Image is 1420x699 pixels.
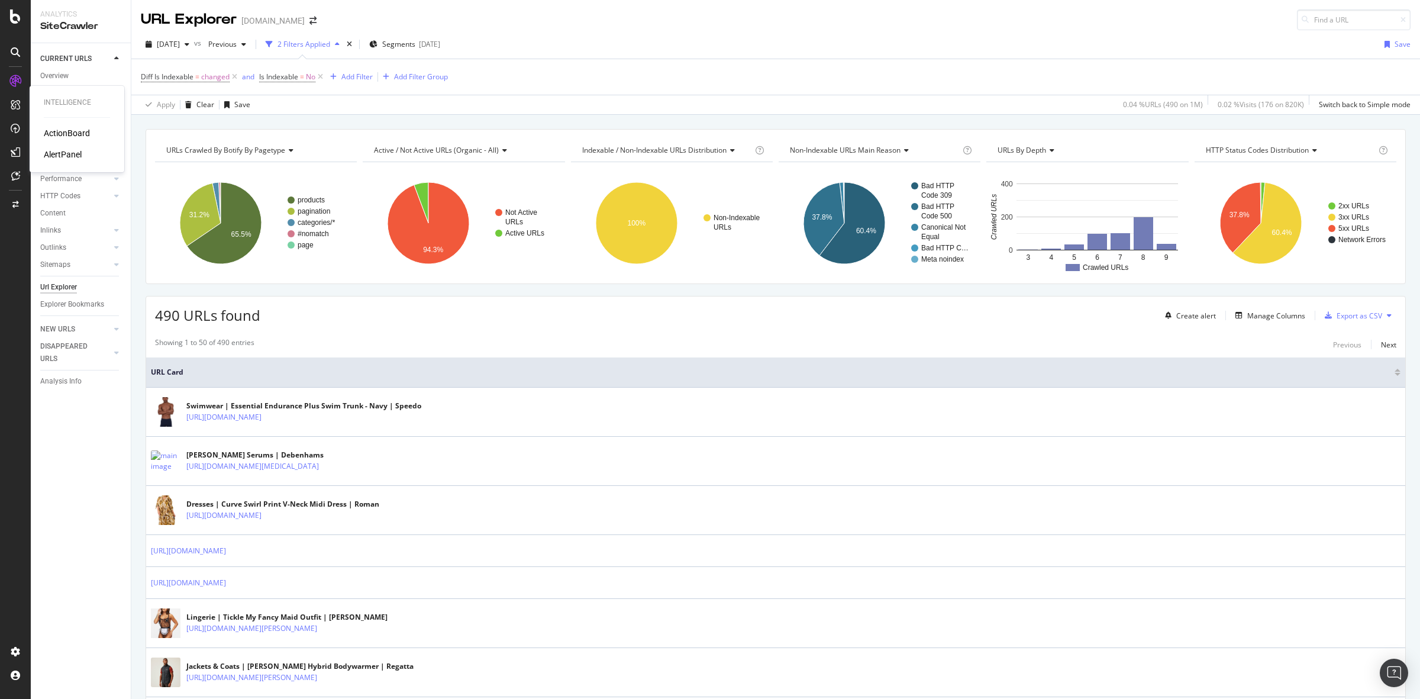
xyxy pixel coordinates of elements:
[921,255,964,263] text: Meta noindex
[141,95,175,114] button: Apply
[155,172,355,275] svg: A chart.
[921,233,940,241] text: Equal
[40,207,122,220] a: Content
[580,141,753,160] h4: Indexable / Non-Indexable URLs Distribution
[40,375,82,388] div: Analysis Info
[40,298,104,311] div: Explorer Bookmarks
[231,230,251,239] text: 65.5%
[571,172,771,275] div: A chart.
[995,141,1177,160] h4: URLs by Depth
[374,145,499,155] span: Active / Not Active URLs (organic - all)
[186,672,317,684] a: [URL][DOMAIN_NAME][PERSON_NAME]
[1314,95,1411,114] button: Switch back to Simple mode
[44,98,110,108] div: Intelligence
[921,212,952,220] text: Code 500
[1027,253,1031,262] text: 3
[194,38,204,48] span: vs
[155,305,260,325] span: 490 URLs found
[259,72,298,82] span: Is Indexable
[151,601,180,646] img: main image
[1381,340,1396,350] div: Next
[204,39,237,49] span: Previous
[195,72,199,82] span: =
[505,218,523,226] text: URLs
[1206,145,1309,155] span: HTTP Status Codes Distribution
[180,95,214,114] button: Clear
[1319,99,1411,109] div: Switch back to Simple mode
[186,460,319,472] a: [URL][DOMAIN_NAME][MEDICAL_DATA]
[220,95,250,114] button: Save
[788,141,960,160] h4: Non-Indexable URLs Main Reason
[856,227,876,235] text: 60.4%
[1095,253,1099,262] text: 6
[790,145,901,155] span: Non-Indexable URLs Main Reason
[151,393,180,431] img: main image
[40,53,111,65] a: CURRENT URLS
[921,191,952,199] text: Code 309
[277,39,330,49] div: 2 Filters Applied
[309,17,317,25] div: arrow-right-arrow-left
[505,229,544,237] text: Active URLs
[1337,311,1382,321] div: Export as CSV
[363,172,563,275] div: A chart.
[141,35,194,54] button: [DATE]
[40,190,80,202] div: HTTP Codes
[44,127,90,139] a: ActionBoard
[40,298,122,311] a: Explorer Bookmarks
[394,72,448,82] div: Add Filter Group
[921,244,969,252] text: Bad HTTP C…
[582,145,727,155] span: Indexable / Non-Indexable URLs distribution
[921,182,954,190] text: Bad HTTP
[1380,659,1408,687] div: Open Intercom Messenger
[151,658,180,687] img: main image
[779,172,979,275] div: A chart.
[141,9,237,30] div: URL Explorer
[186,401,421,411] div: Swimwear | Essential Endurance Plus Swim Trunk - Navy | Speedo
[341,72,373,82] div: Add Filter
[186,411,262,423] a: [URL][DOMAIN_NAME]
[714,223,731,231] text: URLs
[40,340,100,365] div: DISAPPEARED URLS
[242,72,254,82] div: and
[40,375,122,388] a: Analysis Info
[300,72,304,82] span: =
[298,207,330,215] text: pagination
[1333,340,1361,350] div: Previous
[1203,141,1376,160] h4: HTTP Status Codes Distribution
[189,211,209,219] text: 31.2%
[627,219,646,227] text: 100%
[1320,306,1382,325] button: Export as CSV
[298,241,314,249] text: page
[204,35,251,54] button: Previous
[298,196,325,204] text: products
[1195,172,1396,275] svg: A chart.
[1160,306,1216,325] button: Create alert
[186,450,370,460] div: [PERSON_NAME] Serums | Debenhams
[1338,224,1369,233] text: 5xx URLs
[1164,253,1169,262] text: 9
[151,577,226,589] a: [URL][DOMAIN_NAME]
[1123,99,1203,109] div: 0.04 % URLs ( 490 on 1M )
[990,194,998,240] text: Crawled URLs
[241,15,305,27] div: [DOMAIN_NAME]
[1380,35,1411,54] button: Save
[986,172,1188,275] svg: A chart.
[155,337,254,352] div: Showing 1 to 50 of 490 entries
[40,173,82,185] div: Performance
[186,510,262,521] a: [URL][DOMAIN_NAME]
[1297,9,1411,30] input: Find a URL
[40,9,121,20] div: Analytics
[40,224,61,237] div: Inlinks
[40,190,111,202] a: HTTP Codes
[1229,211,1249,219] text: 37.8%
[40,323,75,336] div: NEW URLS
[424,246,444,254] text: 94.3%
[419,39,440,49] div: [DATE]
[40,70,69,82] div: Overview
[998,145,1046,155] span: URLs by Depth
[186,612,388,623] div: Lingerie | Tickle My Fancy Maid Outfit | [PERSON_NAME]
[40,53,92,65] div: CURRENT URLS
